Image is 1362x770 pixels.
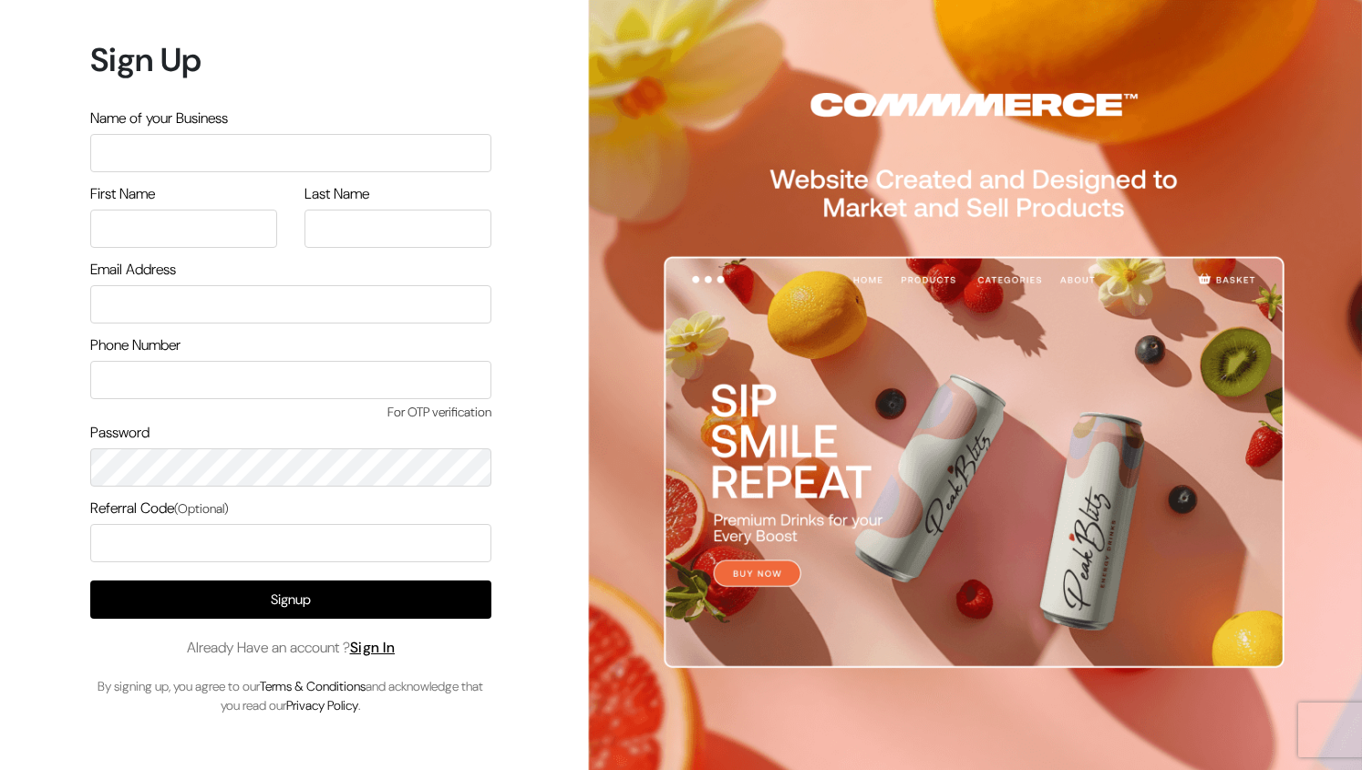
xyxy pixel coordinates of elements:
a: Terms & Conditions [260,678,366,694]
label: Password [90,422,150,444]
span: (Optional) [174,500,229,517]
h1: Sign Up [90,40,491,79]
a: Sign In [350,638,396,657]
span: For OTP verification [90,403,491,422]
p: By signing up, you agree to our and acknowledge that you read our . [90,677,491,715]
label: Last Name [304,183,369,205]
a: Privacy Policy [286,697,358,714]
label: Name of your Business [90,108,228,129]
label: Referral Code [90,498,229,519]
label: First Name [90,183,155,205]
label: Email Address [90,259,176,281]
button: Signup [90,580,491,619]
span: Already Have an account ? [187,637,396,659]
label: Phone Number [90,334,181,356]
